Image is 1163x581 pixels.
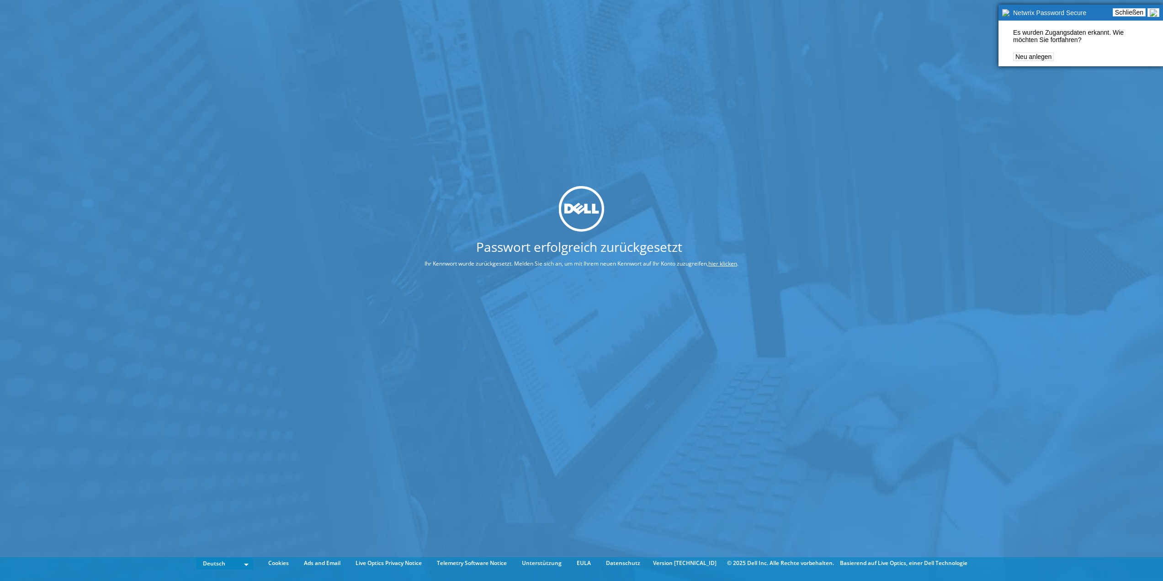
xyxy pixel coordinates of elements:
[261,558,296,568] a: Cookies
[430,558,514,568] a: Telemetry Software Notice
[570,558,598,568] a: EULA
[515,558,568,568] a: Unterstützung
[559,186,605,232] img: dell_svg_logo.svg
[390,259,773,269] p: Ihr Kennwort wurde zurückgesetzt. Melden Sie sich an, um mit Ihrem neuen Kennwort auf Ihr Konto z...
[297,558,347,568] a: Ads and Email
[840,558,967,568] li: Basierend auf Live Optics, einer Dell Technologie
[390,240,768,253] h1: Passwort erfolgreich zurückgesetzt
[349,558,429,568] a: Live Optics Privacy Notice
[599,558,647,568] a: Datenschutz
[648,558,721,568] li: Version [TECHNICAL_ID]
[722,558,839,568] li: © 2025 Dell Inc. Alle Rechte vorbehalten.
[708,260,737,267] a: hier klicken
